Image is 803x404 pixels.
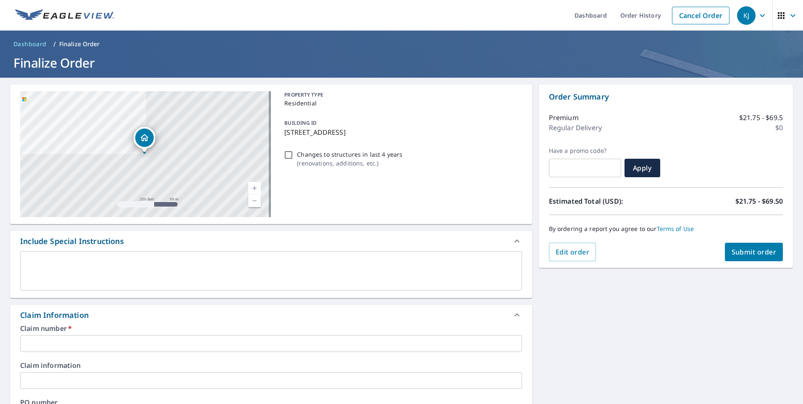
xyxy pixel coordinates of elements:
p: By ordering a report you agree to our [549,225,783,233]
p: [STREET_ADDRESS] [284,127,518,137]
p: $21.75 - $69.50 [735,196,783,206]
p: Regular Delivery [549,123,602,133]
a: Current Level 17, Zoom Out [248,194,261,207]
label: Claim information [20,362,522,369]
label: Have a promo code? [549,147,621,155]
label: Claim number [20,325,522,332]
nav: breadcrumb [10,37,793,51]
span: Submit order [732,247,777,257]
div: Dropped pin, building 1, Residential property, 1131 County Route 8 Germantown, NY 12526 [134,127,155,153]
p: Order Summary [549,91,783,102]
li: / [53,39,56,49]
div: Claim Information [20,310,89,321]
a: Cancel Order [672,7,730,24]
span: Dashboard [13,40,47,48]
p: $0 [775,123,783,133]
div: Include Special Instructions [20,236,124,247]
p: $21.75 - $69.5 [739,113,783,123]
p: Residential [284,99,518,108]
div: Include Special Instructions [10,231,532,251]
button: Submit order [725,243,783,261]
h1: Finalize Order [10,54,793,71]
p: BUILDING ID [284,119,317,126]
span: Apply [631,163,653,173]
button: Apply [625,159,660,177]
img: EV Logo [15,9,114,22]
p: Premium [549,113,579,123]
div: Claim Information [10,305,532,325]
span: Edit order [556,247,590,257]
p: Estimated Total (USD): [549,196,666,206]
p: Changes to structures in last 4 years [297,150,402,159]
a: Terms of Use [657,225,694,233]
button: Edit order [549,243,596,261]
a: Current Level 17, Zoom In [248,182,261,194]
p: ( renovations, additions, etc. ) [297,159,402,168]
p: PROPERTY TYPE [284,91,518,99]
div: KJ [737,6,756,25]
a: Dashboard [10,37,50,51]
p: Finalize Order [59,40,100,48]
